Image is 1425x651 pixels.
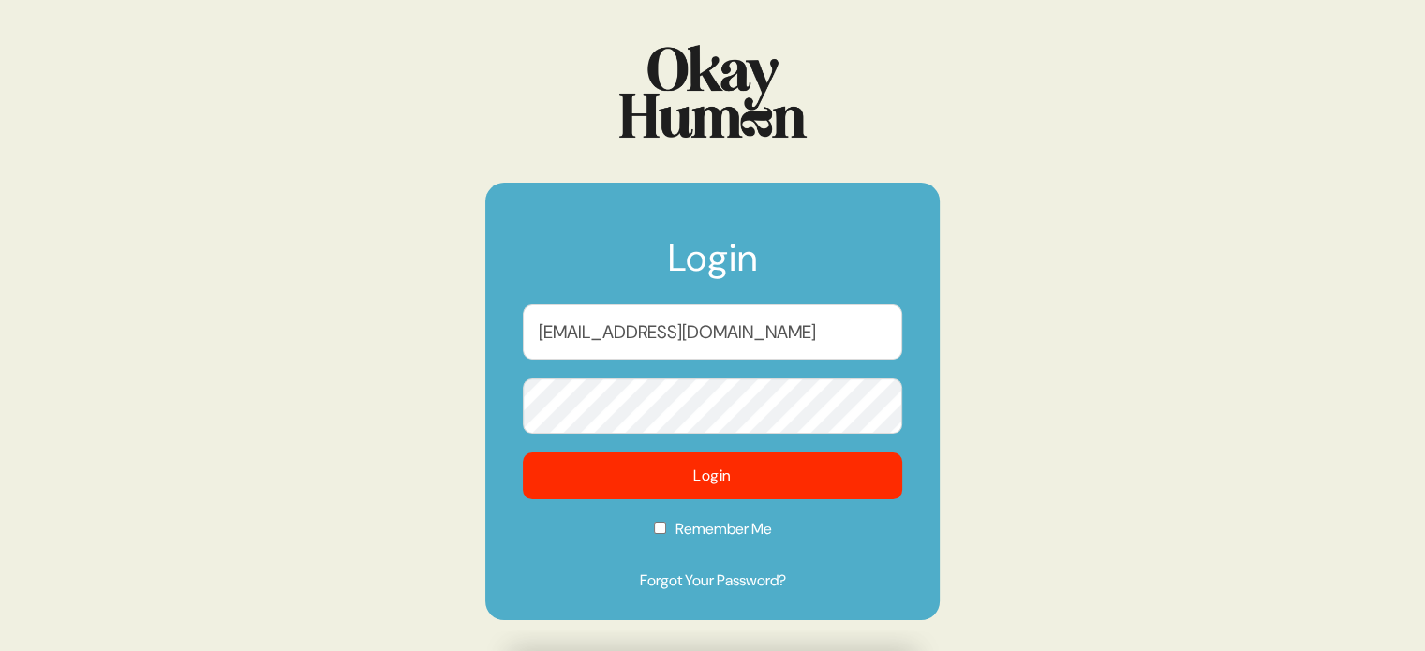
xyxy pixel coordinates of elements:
[619,45,807,138] img: Logo
[654,522,666,534] input: Remember Me
[523,570,902,592] a: Forgot Your Password?
[523,452,902,499] button: Login
[523,304,902,360] input: Email
[523,239,902,295] h1: Login
[523,518,902,553] label: Remember Me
